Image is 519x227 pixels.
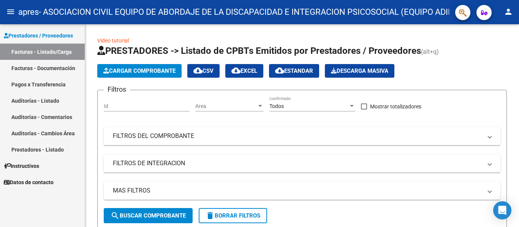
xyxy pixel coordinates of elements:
mat-icon: person [504,7,513,16]
h3: Filtros [104,84,130,95]
mat-icon: cloud_download [275,66,284,75]
span: apres [18,4,39,20]
mat-panel-title: FILTROS DE INTEGRACION [113,159,482,168]
span: CSV [193,67,214,74]
div: Open Intercom Messenger [493,201,511,219]
span: EXCEL [231,67,257,74]
span: Buscar Comprobante [111,212,186,219]
span: Estandar [275,67,313,74]
app-download-masive: Descarga masiva de comprobantes (adjuntos) [325,64,394,78]
span: Descarga Masiva [331,67,388,74]
button: Cargar Comprobante [97,64,182,78]
mat-icon: search [111,211,120,220]
span: Instructivos [4,162,39,170]
mat-expansion-panel-header: MAS FILTROS [104,182,500,200]
mat-icon: cloud_download [193,66,203,75]
button: EXCEL [225,64,263,78]
span: Mostrar totalizadores [370,102,421,111]
span: Cargar Comprobante [103,67,176,74]
span: - ASOCIACION CIVIL EQUIPO DE ABORDAJE DE LA DISCAPACIDAD E INTEGRACION PSICOSOCIAL (EQUIPO ADIP) [39,4,456,20]
mat-icon: cloud_download [231,66,241,75]
mat-expansion-panel-header: FILTROS DEL COMPROBANTE [104,127,500,145]
mat-panel-title: FILTROS DEL COMPROBANTE [113,132,482,140]
span: PRESTADORES -> Listado de CPBTs Emitidos por Prestadores / Proveedores [97,45,421,56]
button: Borrar Filtros [199,208,267,223]
mat-icon: menu [6,7,15,16]
mat-icon: delete [206,211,215,220]
a: Video tutorial [97,38,129,44]
span: Area [195,103,257,110]
span: (alt+q) [421,48,439,55]
span: Todos [269,103,284,109]
span: Prestadores / Proveedores [4,31,73,40]
span: Datos de contacto [4,178,54,186]
button: Descarga Masiva [325,64,394,78]
mat-panel-title: MAS FILTROS [113,186,482,195]
button: Estandar [269,64,319,78]
button: CSV [187,64,220,78]
mat-expansion-panel-header: FILTROS DE INTEGRACION [104,154,500,172]
span: Borrar Filtros [206,212,260,219]
button: Buscar Comprobante [104,208,193,223]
